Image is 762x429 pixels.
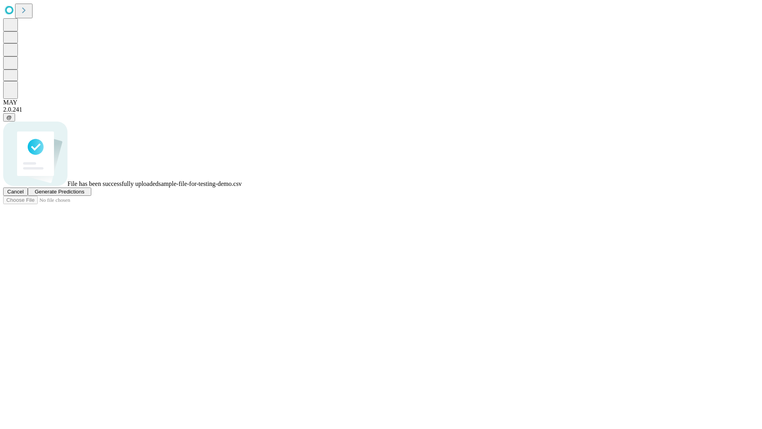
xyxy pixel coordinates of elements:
button: @ [3,113,15,122]
span: Cancel [7,189,24,195]
button: Generate Predictions [28,187,91,196]
span: @ [6,114,12,120]
div: MAY [3,99,759,106]
span: sample-file-for-testing-demo.csv [158,180,242,187]
button: Cancel [3,187,28,196]
span: Generate Predictions [35,189,84,195]
div: 2.0.241 [3,106,759,113]
span: File has been successfully uploaded [67,180,158,187]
